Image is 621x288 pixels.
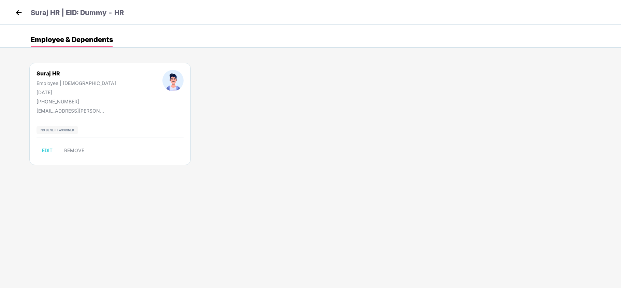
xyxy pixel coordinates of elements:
p: Suraj HR | EID: Dummy - HR [31,8,124,18]
button: EDIT [37,145,58,156]
img: back [14,8,24,18]
div: Employee & Dependents [31,36,113,43]
div: [PHONE_NUMBER] [37,99,116,104]
button: REMOVE [59,145,90,156]
img: svg+xml;base64,PHN2ZyB4bWxucz0iaHR0cDovL3d3dy53My5vcmcvMjAwMC9zdmciIHdpZHRoPSIxMjIiIGhlaWdodD0iMj... [37,126,78,134]
div: [DATE] [37,89,116,95]
div: Suraj HR [37,70,116,77]
span: EDIT [42,148,53,153]
span: REMOVE [64,148,84,153]
img: profileImage [162,70,184,91]
div: Employee | [DEMOGRAPHIC_DATA] [37,80,116,86]
div: [EMAIL_ADDRESS][PERSON_NAME][DOMAIN_NAME] [37,108,105,114]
